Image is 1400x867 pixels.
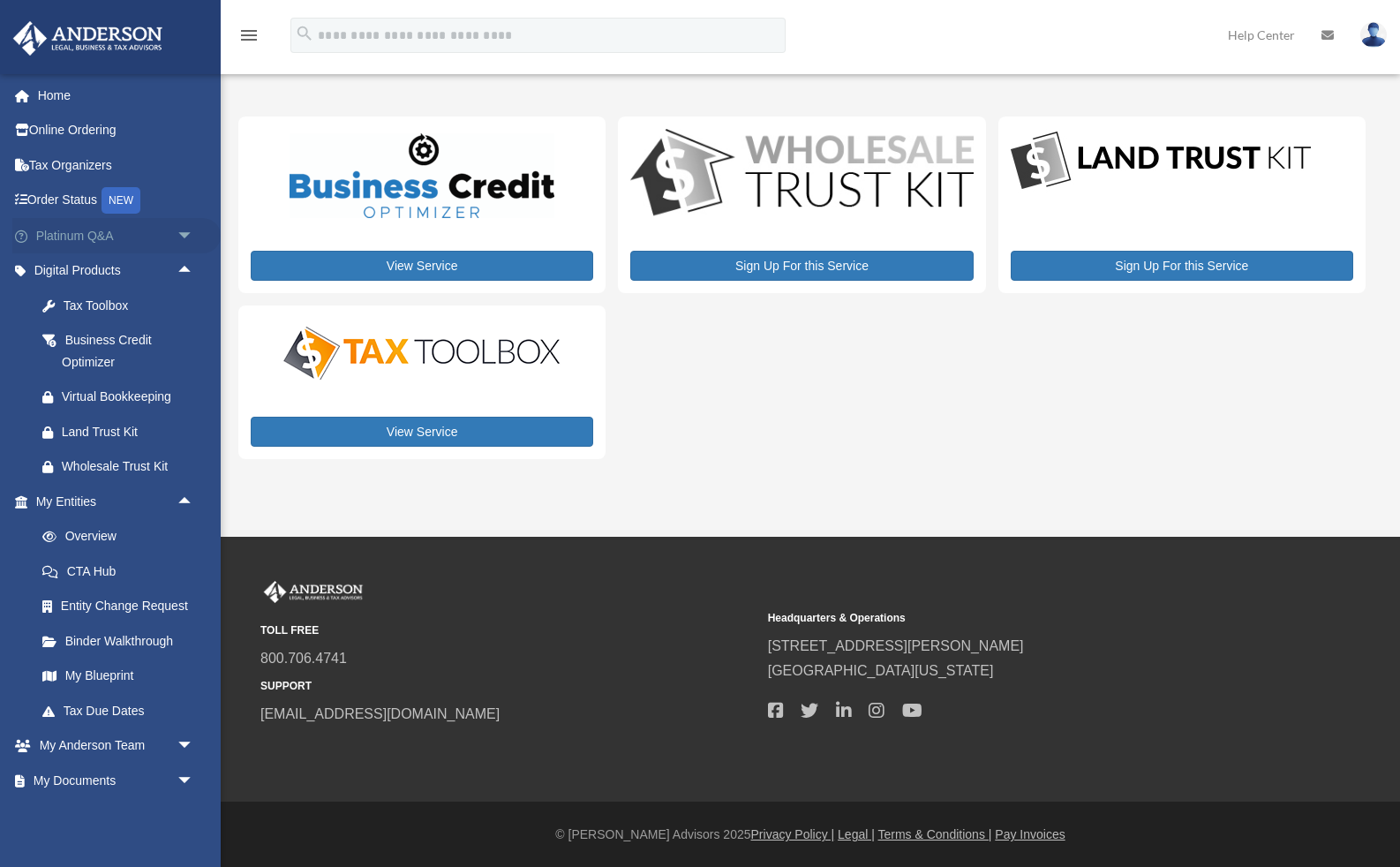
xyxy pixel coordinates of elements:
[768,638,1024,653] a: [STREET_ADDRESS][PERSON_NAME]
[177,798,212,834] span: arrow_drop_down
[25,623,221,659] a: Binder Walkthrough
[768,663,994,678] a: [GEOGRAPHIC_DATA][US_STATE]
[238,25,260,46] i: menu
[12,183,221,219] a: Order StatusNEW
[1360,22,1387,48] img: User Pic
[1011,251,1353,281] a: Sign Up For this Service
[768,609,1263,628] small: Headquarters & Operations
[12,798,221,833] a: Online Learningarrow_drop_down
[25,449,212,485] a: Wholesale Trust Kit
[25,414,212,449] a: Land Trust Kit
[221,824,1400,846] div: © [PERSON_NAME] Advisors 2025
[8,21,168,56] img: Anderson Advisors Platinum Portal
[260,706,500,721] a: [EMAIL_ADDRESS][DOMAIN_NAME]
[62,386,190,408] div: Virtual Bookkeeping
[751,827,835,841] a: Privacy Policy |
[62,329,190,373] div: Business Credit Optimizer
[25,554,221,589] a: CTA Hub
[260,651,347,666] a: 800.706.4741
[12,218,221,253] a: Platinum Q&Aarrow_drop_down
[630,129,973,220] img: WS-Trust-Kit-lgo-1.jpg
[1011,129,1311,193] img: LandTrust_lgo-1.jpg
[25,693,221,728] a: Tax Due Dates
[177,763,212,799] span: arrow_drop_down
[177,728,212,765] span: arrow_drop_down
[12,147,221,183] a: Tax Organizers
[62,456,190,478] div: Wholesale Trust Kit
[238,31,260,46] a: menu
[177,218,212,254] span: arrow_drop_down
[251,251,593,281] a: View Service
[62,295,190,317] div: Tax Toolbox
[12,763,221,798] a: My Documentsarrow_drop_down
[25,519,221,554] a: Overview
[12,484,221,519] a: My Entitiesarrow_drop_up
[630,251,973,281] a: Sign Up For this Service
[12,253,212,289] a: Digital Productsarrow_drop_up
[12,728,221,764] a: My Anderson Teamarrow_drop_down
[25,288,212,323] a: Tax Toolbox
[177,253,212,290] span: arrow_drop_up
[177,484,212,520] span: arrow_drop_up
[25,589,221,624] a: Entity Change Request
[25,323,212,380] a: Business Credit Optimizer
[838,827,875,841] a: Legal |
[260,622,756,640] small: TOLL FREE
[295,24,314,43] i: search
[12,78,221,113] a: Home
[995,827,1065,841] a: Pay Invoices
[12,113,221,148] a: Online Ordering
[260,677,756,696] small: SUPPORT
[102,187,140,214] div: NEW
[260,581,366,604] img: Anderson Advisors Platinum Portal
[62,421,190,443] div: Land Trust Kit
[25,659,221,694] a: My Blueprint
[251,417,593,447] a: View Service
[878,827,992,841] a: Terms & Conditions |
[25,380,212,415] a: Virtual Bookkeeping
